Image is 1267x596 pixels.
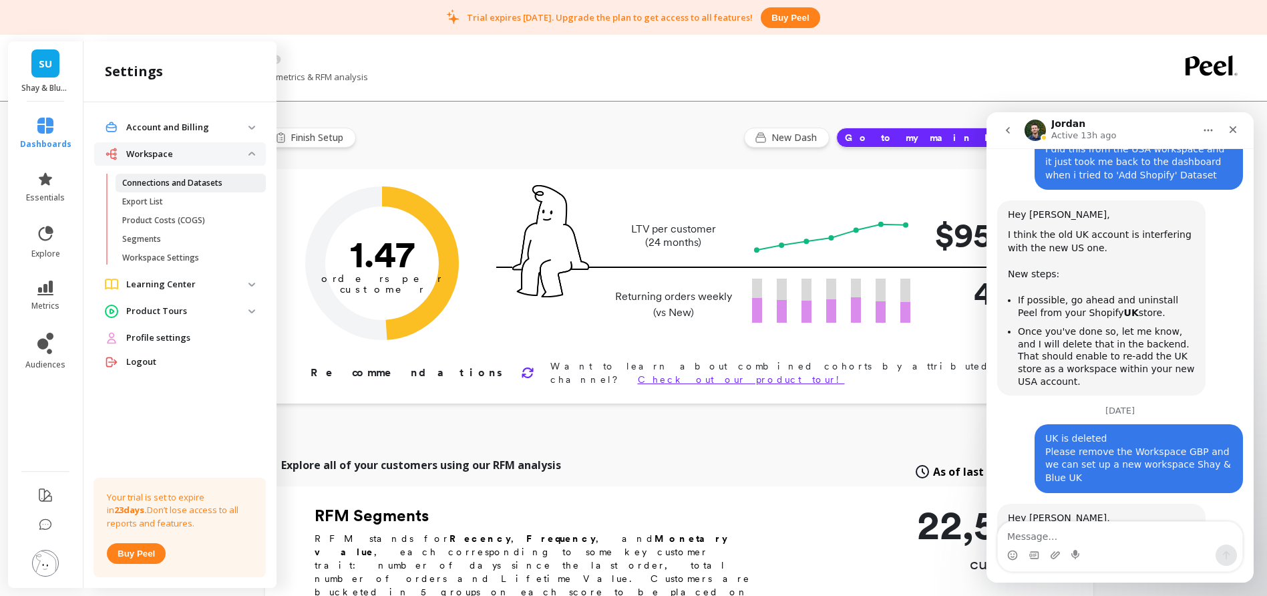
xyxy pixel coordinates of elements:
p: Product Costs (COGS) [122,215,205,226]
img: navigation item icon [105,305,118,318]
span: New Dash [771,131,821,144]
span: audiences [25,359,65,370]
img: navigation item icon [105,279,118,290]
span: Logout [126,355,156,369]
button: Go to my main Dashboard [836,128,1093,148]
a: Check out our product tour! [638,374,845,385]
img: navigation item icon [105,331,118,345]
img: down caret icon [248,126,255,130]
button: Buy peel [761,7,820,28]
p: Trial expires [DATE]. Upgrade the plan to get access to all features! [467,11,753,23]
span: SU [39,56,52,71]
div: Jordan says… [11,392,256,529]
b: Recency [449,533,511,544]
p: Export List [122,196,163,207]
p: 22,584 [917,505,1044,545]
b: Frequency [526,533,596,544]
p: 47% [932,268,1039,318]
div: Hey [PERSON_NAME], [21,400,208,413]
button: New Dash [744,128,830,148]
img: down caret icon [248,152,255,156]
p: Workspace Settings [122,253,199,263]
text: 1.47 [349,232,414,276]
a: Profile settings [126,331,255,345]
p: Workspace [126,148,248,161]
button: Buy peel [107,543,166,564]
p: $95.47 [932,210,1039,260]
p: Segments [122,234,161,245]
tspan: orders per [321,273,443,285]
p: Recommendations [311,365,505,381]
p: Product Tours [126,305,248,318]
h2: settings [105,62,163,81]
button: Gif picker [42,438,53,448]
button: Emoji picker [21,438,31,448]
button: Finish Setup [265,128,356,148]
img: down caret icon [248,309,255,313]
img: navigation item icon [105,121,118,134]
p: Returning orders weekly (vs New) [611,289,736,321]
button: Upload attachment [63,438,74,448]
p: Explore all of your customers using our RFM analysis [281,457,561,473]
span: Profile settings [126,331,190,345]
span: Finish Setup [291,131,347,144]
span: explore [31,249,60,259]
p: LTV per customer (24 months) [611,222,736,249]
div: Hey [PERSON_NAME],Can you try re-adding your UK store in your US workspace (>> Add Datasource >> ... [11,392,219,500]
p: Learning Center [126,278,248,291]
img: navigation item icon [105,355,118,369]
tspan: customer [339,283,424,295]
img: navigation item icon [105,148,118,160]
h2: RFM Segments [315,505,769,527]
iframe: Intercom live chat [986,112,1254,583]
span: metrics [31,301,59,311]
img: pal seatted on line [512,185,589,297]
p: Your trial is set to expire in Don’t lose access to all reports and features. [107,491,252,531]
img: profile picture [32,550,59,577]
button: Send a message… [229,432,250,454]
textarea: Message… [11,410,256,432]
strong: 23 days. [114,504,147,516]
span: As of last night [933,464,1016,480]
span: dashboards [20,139,71,150]
p: customers [917,553,1044,575]
button: Start recording [85,438,96,448]
p: Connections and Datasets [122,178,222,188]
img: down caret icon [248,283,255,287]
p: Shay & Blue USA [21,83,70,94]
span: essentials [26,192,65,203]
p: Want to learn about combined cohorts by attributed channel? [550,359,1051,386]
p: Account and Billing [126,121,248,134]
